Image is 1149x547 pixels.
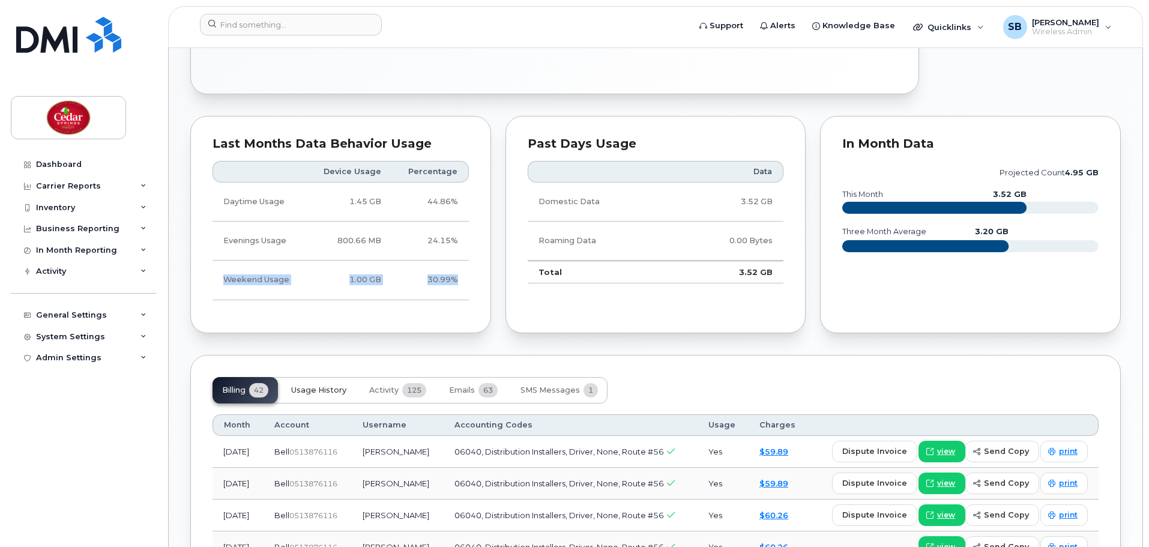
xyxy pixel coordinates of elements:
[918,441,965,462] a: view
[965,504,1039,526] button: send copy
[307,222,392,261] td: 800.66 MB
[1032,17,1099,27] span: [PERSON_NAME]
[213,222,469,261] tr: Weekdays from 6:00pm to 8:00am
[842,509,907,521] span: dispute invoice
[213,500,264,531] td: [DATE]
[1040,504,1088,526] a: print
[274,510,289,520] span: Bell
[984,509,1029,521] span: send copy
[994,190,1027,199] text: 3.52 GB
[213,183,307,222] td: Daytime Usage
[927,22,971,32] span: Quicklinks
[528,222,671,261] td: Roaming Data
[937,478,955,489] span: view
[1008,20,1022,34] span: SB
[213,261,307,300] td: Weekend Usage
[842,190,883,199] text: this month
[698,436,749,468] td: Yes
[710,20,743,32] span: Support
[671,261,783,283] td: 3.52 GB
[1059,446,1078,457] span: print
[905,15,992,39] div: Quicklinks
[200,14,382,35] input: Find something...
[291,385,346,395] span: Usage History
[976,227,1009,236] text: 3.20 GB
[691,14,752,38] a: Support
[289,511,337,520] span: 0513876116
[918,473,965,494] a: view
[1059,478,1078,489] span: print
[307,183,392,222] td: 1.45 GB
[671,222,783,261] td: 0.00 Bytes
[1040,473,1088,494] a: print
[307,161,392,183] th: Device Usage
[759,510,788,520] a: $60.26
[274,479,289,488] span: Bell
[307,261,392,300] td: 1.00 GB
[392,183,469,222] td: 44.86%
[937,510,955,521] span: view
[213,261,469,300] tr: Friday from 6:00pm to Monday 8:00am
[478,383,498,397] span: 63
[352,500,444,531] td: [PERSON_NAME]
[289,447,337,456] span: 0513876116
[832,441,917,462] button: dispute invoice
[671,161,783,183] th: Data
[369,385,399,395] span: Activity
[402,383,426,397] span: 125
[289,479,337,488] span: 0513876116
[392,161,469,183] th: Percentage
[352,468,444,500] td: [PERSON_NAME]
[965,441,1039,462] button: send copy
[995,15,1120,39] div: Scott Beasley
[937,446,955,457] span: view
[444,414,698,436] th: Accounting Codes
[832,504,917,526] button: dispute invoice
[671,183,783,222] td: 3.52 GB
[698,414,749,436] th: Usage
[1032,27,1099,37] span: Wireless Admin
[842,227,926,236] text: three month average
[352,414,444,436] th: Username
[965,473,1039,494] button: send copy
[392,222,469,261] td: 24.15%
[213,414,264,436] th: Month
[822,20,895,32] span: Knowledge Base
[454,479,664,488] span: 06040, Distribution Installers, Driver, None, Route #56
[1000,168,1099,177] text: projected count
[698,500,749,531] td: Yes
[528,138,784,150] div: Past Days Usage
[984,446,1029,457] span: send copy
[832,473,917,494] button: dispute invoice
[584,383,598,397] span: 1
[804,14,903,38] a: Knowledge Base
[213,436,264,468] td: [DATE]
[213,222,307,261] td: Evenings Usage
[749,414,809,436] th: Charges
[392,261,469,300] td: 30.99%
[759,479,788,488] a: $59.89
[842,477,907,489] span: dispute invoice
[1059,510,1078,521] span: print
[842,138,1099,150] div: In Month Data
[698,468,749,500] td: Yes
[449,385,475,395] span: Emails
[528,261,671,283] td: Total
[454,447,664,456] span: 06040, Distribution Installers, Driver, None, Route #56
[770,20,795,32] span: Alerts
[213,468,264,500] td: [DATE]
[918,504,965,526] a: view
[842,446,907,457] span: dispute invoice
[352,436,444,468] td: [PERSON_NAME]
[528,183,671,222] td: Domestic Data
[759,447,788,456] a: $59.89
[520,385,580,395] span: SMS Messages
[213,138,469,150] div: Last Months Data Behavior Usage
[1040,441,1088,462] a: print
[1065,168,1099,177] tspan: 4.95 GB
[454,510,664,520] span: 06040, Distribution Installers, Driver, None, Route #56
[984,477,1029,489] span: send copy
[274,447,289,456] span: Bell
[264,414,352,436] th: Account
[752,14,804,38] a: Alerts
